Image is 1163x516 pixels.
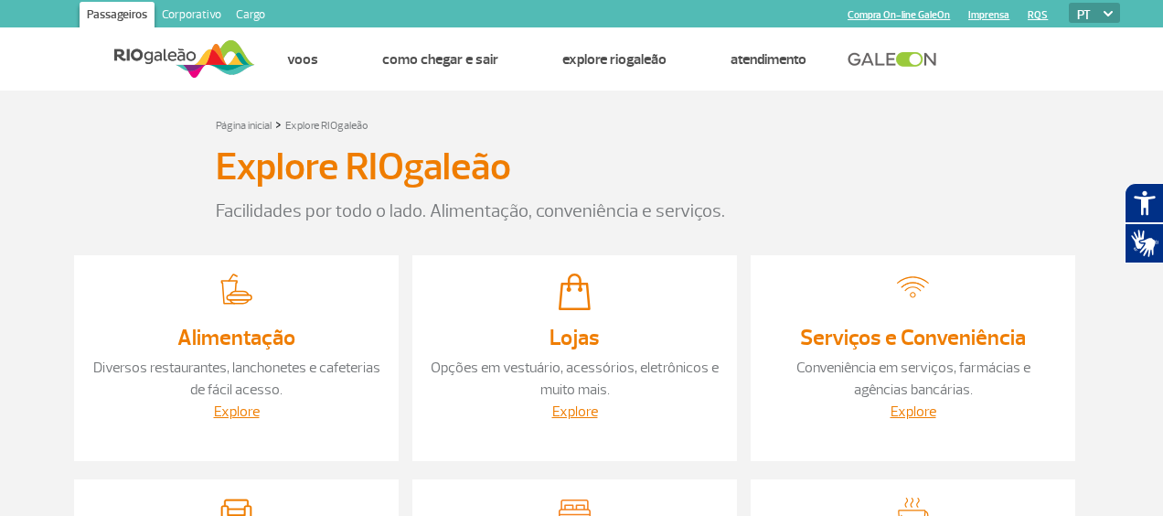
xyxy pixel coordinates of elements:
[214,403,260,421] a: Explore
[1125,223,1163,263] button: Abrir tradutor de língua de sinais.
[216,145,511,190] h3: Explore RIOgaleão
[1125,183,1163,263] div: Plugin de acessibilidade da Hand Talk.
[968,9,1009,21] a: Imprensa
[275,113,282,134] a: >
[80,2,155,31] a: Passageiros
[731,50,806,69] a: Atendimento
[285,119,368,133] a: Explore RIOgaleão
[552,403,598,421] a: Explore
[796,359,1030,399] a: Conveniência em serviços, farmácias e agências bancárias.
[848,9,950,21] a: Compra On-line GaleOn
[891,403,936,421] a: Explore
[216,198,947,225] p: Facilidades por todo o lado. Alimentação, conveniência e serviços.
[229,2,272,31] a: Cargo
[155,2,229,31] a: Corporativo
[800,324,1026,351] a: Serviços e Conveniência
[1028,9,1048,21] a: RQS
[431,359,719,399] a: Opções em vestuário, acessórios, eletrônicos e muito mais.
[382,50,498,69] a: Como chegar e sair
[177,324,295,351] a: Alimentação
[287,50,318,69] a: Voos
[93,359,380,399] a: Diversos restaurantes, lanchonetes e cafeterias de fácil acesso.
[549,324,600,351] a: Lojas
[562,50,667,69] a: Explore RIOgaleão
[1125,183,1163,223] button: Abrir recursos assistivos.
[216,119,272,133] a: Página inicial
